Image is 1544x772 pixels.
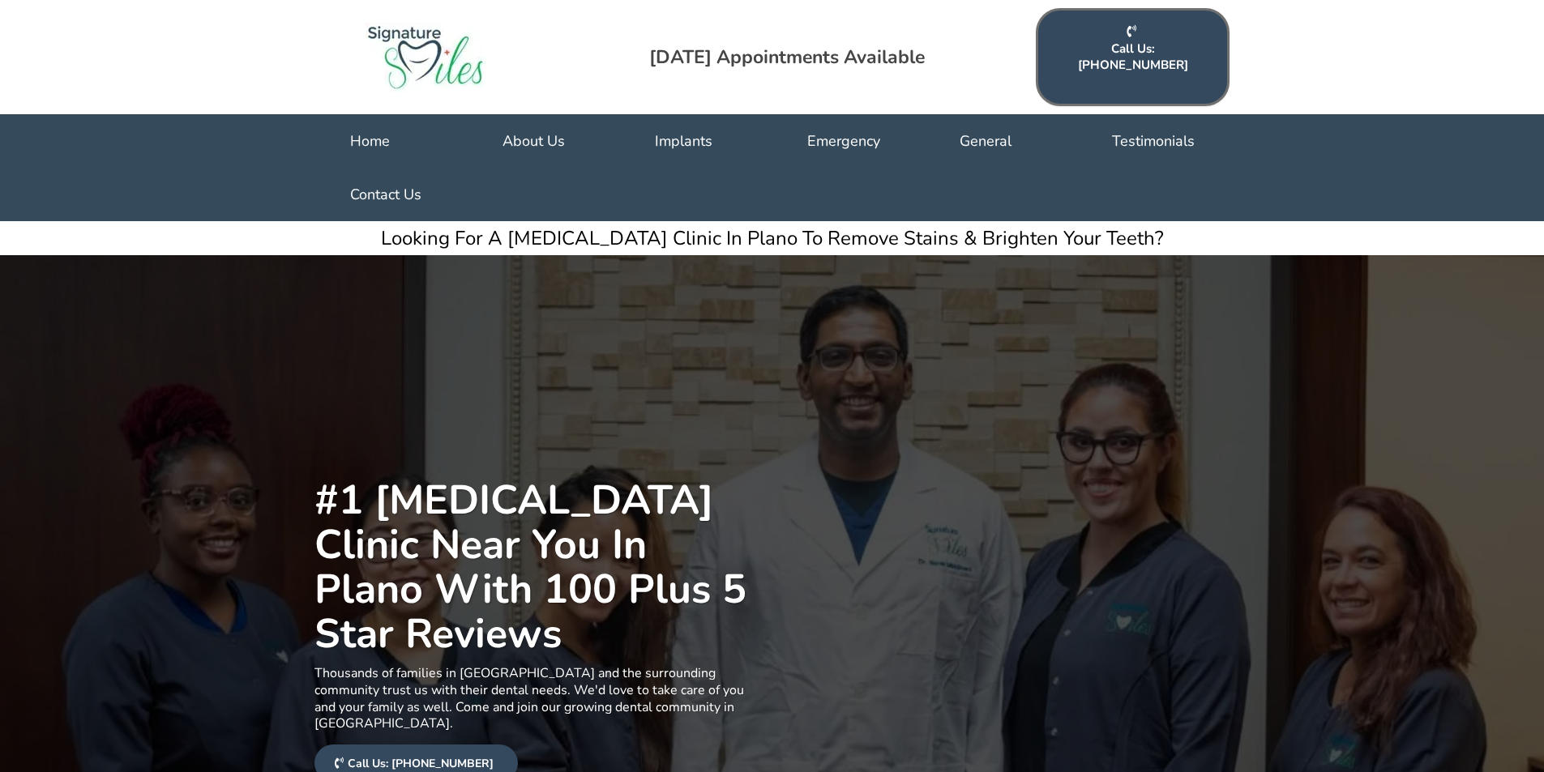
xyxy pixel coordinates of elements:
[314,114,426,168] a: Home
[314,472,746,662] strong: #1 [MEDICAL_DATA] Clinic Near You In Plano With 100 Plus 5 Star Reviews
[649,45,925,70] strong: [DATE] Appointments Available
[467,114,601,168] a: About Us
[772,114,916,168] a: Emergency
[1054,41,1212,73] span: Call Us: [PHONE_NUMBER]
[924,114,1047,168] a: General
[1036,8,1230,106] a: Call Us: (469) 489-5549
[314,665,756,732] p: Thousands of families in [GEOGRAPHIC_DATA] and the surrounding community trust us with their dent...
[619,114,748,168] a: Implants
[314,168,457,221] a: Contact Us
[348,756,494,771] span: Call Us: [PHONE_NUMBER]
[319,225,1226,251] p: Looking For A [MEDICAL_DATA] Clinic In Plano To Remove Stains & Brighten Your Teeth?
[1076,114,1230,168] a: Testimonials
